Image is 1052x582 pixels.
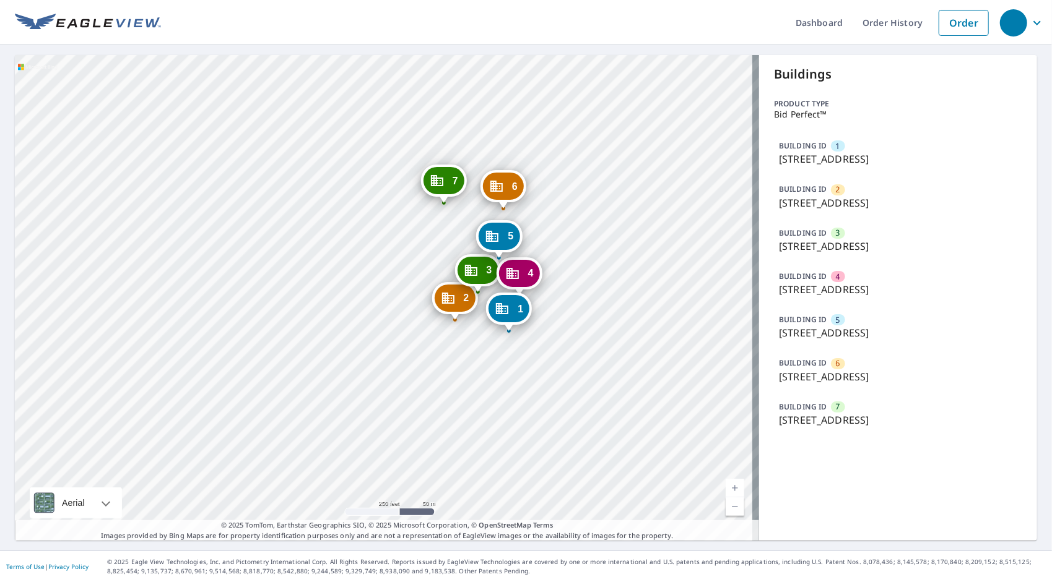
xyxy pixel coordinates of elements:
[479,520,531,529] a: OpenStreetMap
[58,487,89,518] div: Aerial
[836,401,840,413] span: 7
[512,182,518,191] span: 6
[774,65,1022,83] p: Buildings
[779,195,1017,210] p: [STREET_ADDRESS]
[30,487,122,518] div: Aerial
[779,271,827,281] p: BUILDING ID
[6,563,89,570] p: |
[463,293,469,302] span: 2
[221,520,554,531] span: © 2025 TomTom, Earthstar Geographics SIO, © 2025 Microsoft Corporation, ©
[455,254,501,293] div: Dropped pin, building 3, Commercial property, 19475 Farmington Rd Livonia, MI 48152
[480,170,526,208] div: Dropped pin, building 6, Commercial property, 19399 Farmington Rd Livonia, MI 48152
[779,184,827,194] p: BUILDING ID
[779,140,827,151] p: BUILDING ID
[528,268,534,278] span: 4
[779,282,1017,297] p: [STREET_ADDRESS]
[6,562,45,571] a: Terms of Use
[48,562,89,571] a: Privacy Policy
[779,314,827,325] p: BUILDING ID
[15,14,161,32] img: EV Logo
[836,314,840,326] span: 5
[107,557,1046,576] p: © 2025 Eagle View Technologies, Inc. and Pictometry International Corp. All Rights Reserved. Repo...
[836,271,840,283] span: 4
[779,369,1017,384] p: [STREET_ADDRESS]
[476,220,522,259] div: Dropped pin, building 5, Commercial property, 19647 Farmington Rd Livonia, MI 48152
[779,228,827,238] p: BUILDING ID
[508,231,513,241] span: 5
[533,520,554,529] a: Terms
[15,520,759,541] p: Images provided by Bing Maps are for property identification purposes only and are not a represen...
[432,282,477,320] div: Dropped pin, building 2, Commercial property, 19553 Farmington Rd Livonia, MI 48152
[779,152,1017,166] p: [STREET_ADDRESS]
[774,98,1022,109] p: Product type
[726,497,744,516] a: Current Level 17, Zoom Out
[486,293,532,331] div: Dropped pin, building 1, Commercial property, 19411 Farmington Rd Livonia, MI 48152
[836,227,840,239] span: 3
[779,413,1017,427] p: [STREET_ADDRESS]
[779,401,827,412] p: BUILDING ID
[518,304,523,314] span: 1
[453,176,458,186] span: 7
[421,165,467,203] div: Dropped pin, building 7, Commercial property, 19571 Farmington Rd Livonia, MI 48152
[836,184,840,195] span: 2
[779,325,1017,340] p: [STREET_ADDRESS]
[497,257,542,296] div: Dropped pin, building 4, Commercial property, 19471 Farmington Rd Livonia, MI 48152
[726,479,744,497] a: Current Level 17, Zoom In
[939,10,989,36] a: Order
[779,357,827,368] p: BUILDING ID
[836,357,840,369] span: 6
[774,109,1022,119] p: Bid Perfect™
[836,140,840,152] span: 1
[779,239,1017,254] p: [STREET_ADDRESS]
[487,265,492,275] span: 3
